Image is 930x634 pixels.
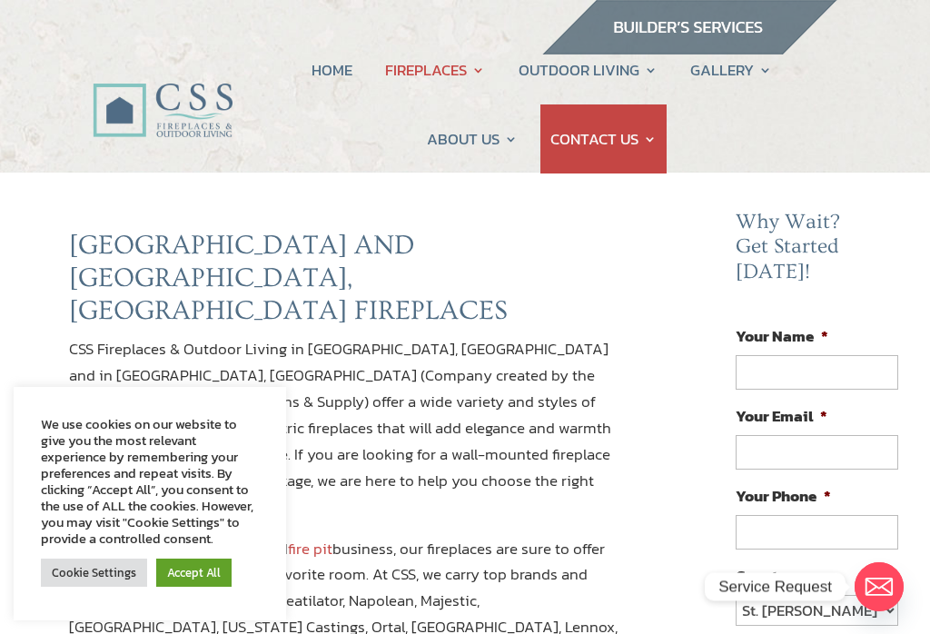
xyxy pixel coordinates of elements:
[690,35,772,104] a: GALLERY
[385,35,485,104] a: FIREPLACES
[156,559,232,587] a: Accept All
[736,566,787,586] label: County
[736,326,828,346] label: Your Name
[312,35,352,104] a: HOME
[93,45,232,144] img: CSS Fireplaces & Outdoor Living (Formerly Construction Solutions & Supply)- Jacksonville Ormond B...
[519,35,658,104] a: OUTDOOR LIVING
[736,210,914,294] h2: Why Wait? Get Started [DATE]!
[41,416,259,547] div: We use cookies on our website to give you the most relevant experience by remembering your prefer...
[736,486,831,506] label: Your Phone
[69,336,621,535] p: CSS Fireplaces & Outdoor Living in [GEOGRAPHIC_DATA], [GEOGRAPHIC_DATA] and in [GEOGRAPHIC_DATA],...
[541,37,837,61] a: builder services construction supply
[427,104,518,173] a: ABOUT US
[41,559,147,587] a: Cookie Settings
[288,537,332,560] a: fire pit
[736,406,827,426] label: Your Email
[69,229,621,336] h2: [GEOGRAPHIC_DATA] AND [GEOGRAPHIC_DATA], [GEOGRAPHIC_DATA] FIREPLACES
[550,104,657,173] a: CONTACT US
[855,562,904,611] a: Email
